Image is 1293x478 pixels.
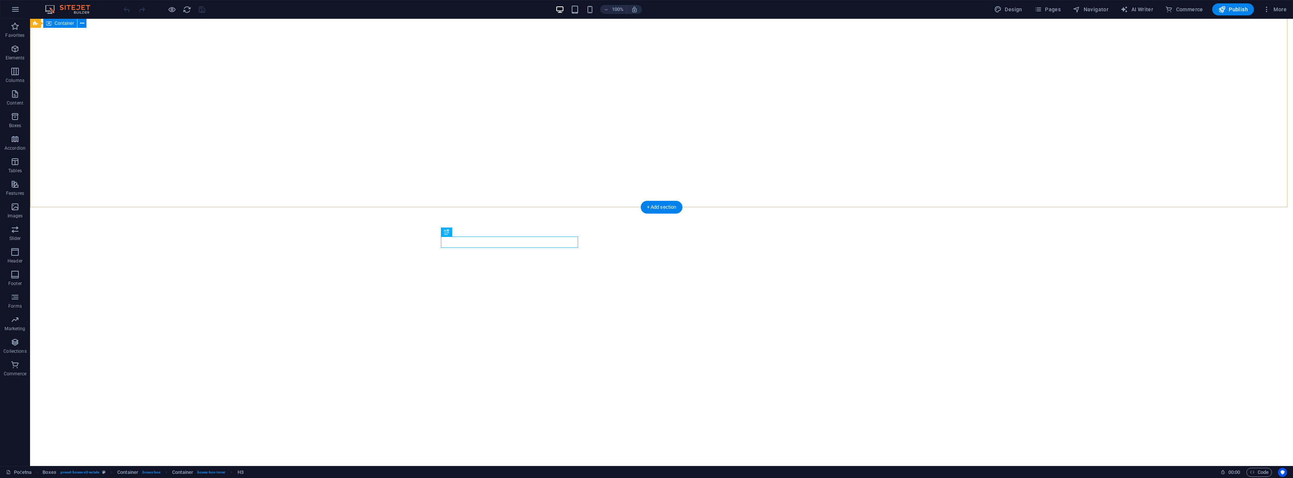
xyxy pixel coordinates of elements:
span: . boxes-box-inner [196,468,226,477]
p: Header [8,258,23,264]
div: + Add section [641,201,683,214]
p: Commerce [4,371,26,377]
button: Code [1246,468,1272,477]
span: AI Writer [1120,6,1153,13]
i: This element is a customizable preset [102,470,106,474]
button: Commerce [1162,3,1206,15]
p: Forms [8,303,22,309]
span: Design [994,6,1022,13]
i: On resize automatically adjust zoom level to fit chosen device. [631,6,638,13]
span: Publish [1218,6,1248,13]
span: Click to select. Double-click to edit [238,468,244,477]
button: reload [182,5,191,14]
p: Slider [9,235,21,241]
button: Usercentrics [1278,468,1287,477]
span: Navigator [1073,6,1108,13]
p: Tables [8,168,22,174]
p: Collections [3,348,26,354]
span: Pages [1034,6,1061,13]
p: Content [7,100,23,106]
p: Marketing [5,326,25,332]
span: : [1234,469,1235,475]
span: Click to select. Double-click to edit [117,468,138,477]
span: Click to select. Double-click to edit [172,468,193,477]
p: Columns [6,77,24,83]
div: Design (Ctrl+Alt+Y) [991,3,1025,15]
button: Navigator [1070,3,1111,15]
span: Container [55,21,74,26]
p: Footer [8,281,22,287]
button: AI Writer [1117,3,1156,15]
button: 100% [600,5,627,14]
span: Commerce [1165,6,1203,13]
span: 00 00 [1228,468,1240,477]
button: More [1260,3,1290,15]
p: Favorites [5,32,24,38]
p: Boxes [9,123,21,129]
span: . preset-boxes-v3-estate [59,468,99,477]
p: Accordion [5,145,26,151]
h6: 100% [612,5,624,14]
span: Code [1250,468,1269,477]
h6: Session time [1220,468,1240,477]
p: Features [6,190,24,196]
a: Click to cancel selection. Double-click to open Pages [6,468,32,477]
button: Pages [1031,3,1064,15]
span: . boxes-box [141,468,160,477]
button: Design [991,3,1025,15]
i: Reload page [183,5,191,14]
p: Elements [6,55,25,61]
button: Publish [1212,3,1254,15]
span: Click to select. Double-click to edit [42,468,56,477]
button: Click here to leave preview mode and continue editing [167,5,176,14]
span: More [1263,6,1287,13]
nav: breadcrumb [42,468,243,477]
img: Editor Logo [43,5,100,14]
p: Images [8,213,23,219]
